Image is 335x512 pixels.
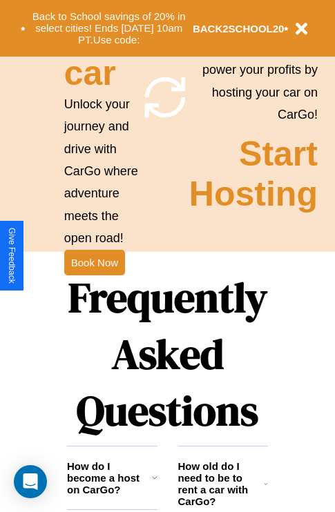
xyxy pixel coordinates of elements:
p: Rev up your earnings, share the wheels and power your profits by hosting your car on CarGo! [189,14,318,126]
button: Book Now [64,250,125,275]
b: BACK2SCHOOL20 [193,23,285,35]
p: Unlock your journey and drive with CarGo where adventure meets the open road! [64,93,141,250]
h1: Frequently Asked Questions [67,262,268,446]
h3: How old do I need to be to rent a car with CarGo? [178,460,265,507]
h2: Start Hosting [189,134,318,214]
button: Back to School savings of 20% in select cities! Ends [DATE] 10am PT.Use code: [26,7,193,50]
div: Open Intercom Messenger [14,465,47,498]
div: Give Feedback [7,228,17,284]
h3: How do I become a host on CarGo? [67,460,152,495]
